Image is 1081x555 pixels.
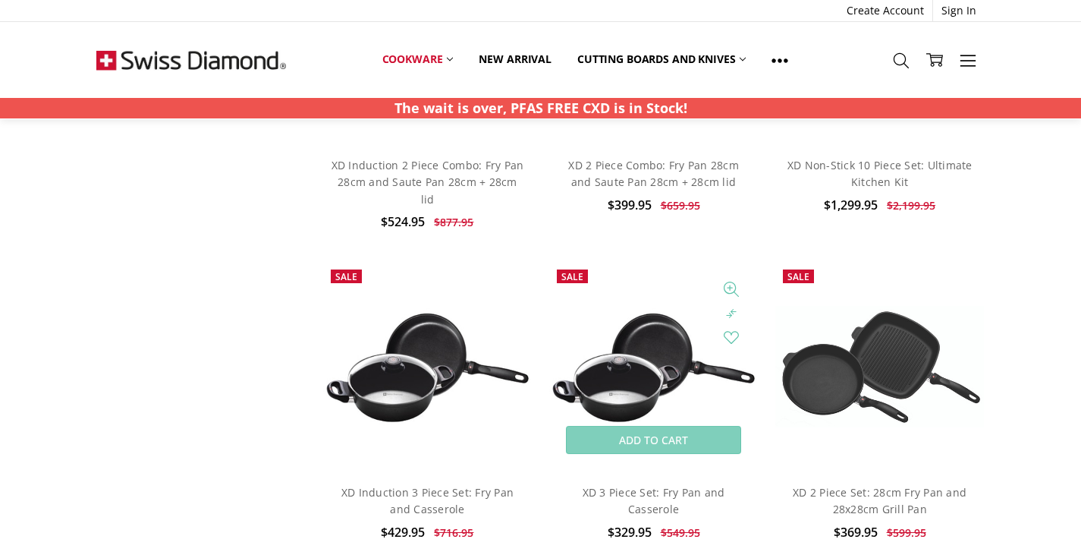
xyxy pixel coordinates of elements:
[787,270,809,283] span: Sale
[759,43,801,77] a: Show All
[381,213,425,230] span: $524.95
[96,22,286,98] img: Free Shipping On Every Order
[661,525,700,540] span: $549.95
[369,43,467,76] a: Cookware
[335,270,357,283] span: Sale
[561,270,583,283] span: Sale
[434,215,473,229] span: $877.95
[887,198,935,213] span: $2,199.95
[661,198,700,213] span: $659.95
[381,524,425,541] span: $429.95
[608,524,652,541] span: $329.95
[583,485,725,516] a: XD 3 Piece Set: Fry Pan and Casserole
[775,262,985,471] a: XD 2 Piece Set: 28cm Fry Pan and 28x28cm Grill Pan
[434,525,473,540] span: $716.95
[566,426,741,455] a: Add to Cart
[332,158,524,207] a: XD Induction 2 Piece Combo: Fry Pan 28cm and Saute Pan 28cm + 28cm lid
[887,525,926,540] span: $599.95
[834,524,878,541] span: $369.95
[323,262,533,471] a: XD Induction 3 Piece Set: Fry Pan and Casserole
[787,158,973,189] a: XD Non-Stick 10 Piece Set: Ultimate Kitchen Kit
[568,158,739,189] a: XD 2 Piece Combo: Fry Pan 28cm and Saute Pan 28cm + 28cm lid
[549,308,759,426] img: XD 3 Piece Set: Fry Pan and Casserole
[564,43,759,76] a: Cutting boards and knives
[341,485,514,516] a: XD Induction 3 Piece Set: Fry Pan and Casserole
[793,485,966,516] a: XD 2 Piece Set: 28cm Fry Pan and 28x28cm Grill Pan
[466,43,564,76] a: New arrival
[549,262,759,471] a: XD 3 Piece Set: Fry Pan and Casserole
[775,306,985,427] img: XD 2 Piece Set: 28cm Fry Pan and 28x28cm Grill Pan
[824,197,878,213] span: $1,299.95
[608,197,652,213] span: $399.95
[323,308,533,426] img: XD Induction 3 Piece Set: Fry Pan and Casserole
[394,98,687,118] p: The wait is over, PFAS FREE CXD is in Stock!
